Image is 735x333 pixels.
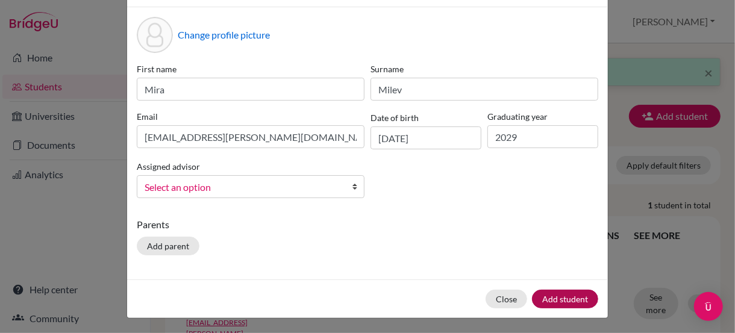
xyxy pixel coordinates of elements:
label: Graduating year [487,110,598,123]
label: Assigned advisor [137,160,200,173]
button: Add student [532,290,598,308]
label: Date of birth [371,111,419,124]
div: Profile picture [137,17,173,53]
input: dd/mm/yyyy [371,126,481,149]
button: Close [486,290,527,308]
span: Select an option [145,179,341,195]
div: Open Intercom Messenger [694,292,723,321]
label: First name [137,63,364,75]
label: Surname [371,63,598,75]
button: Add parent [137,237,199,255]
p: Parents [137,217,598,232]
label: Email [137,110,364,123]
